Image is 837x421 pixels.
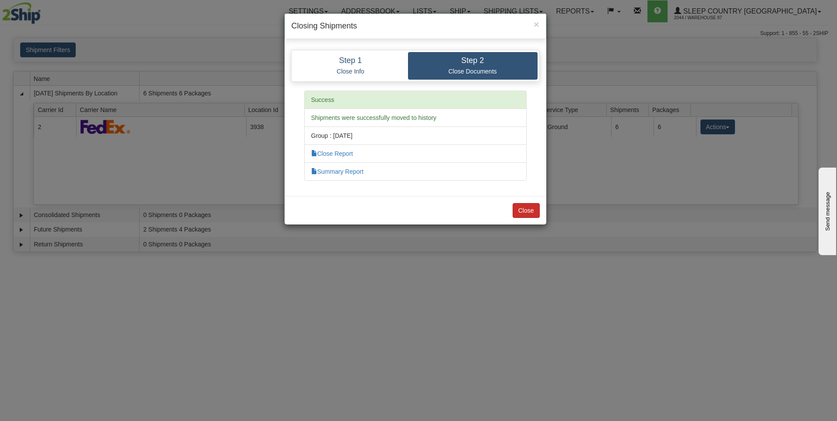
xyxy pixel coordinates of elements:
[292,21,539,32] h4: Closing Shipments
[304,91,527,109] li: Success
[415,56,531,65] h4: Step 2
[817,166,836,255] iframe: chat widget
[293,52,408,80] a: Step 1 Close Info
[300,67,401,75] p: Close Info
[534,20,539,29] button: Close
[7,7,81,14] div: Send message
[304,109,527,127] li: Shipments were successfully moved to history
[408,52,538,80] a: Step 2 Close Documents
[415,67,531,75] p: Close Documents
[513,203,540,218] button: Close
[534,19,539,29] span: ×
[311,168,364,175] a: Summary Report
[304,126,527,145] li: Group : [DATE]
[311,150,353,157] a: Close Report
[300,56,401,65] h4: Step 1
